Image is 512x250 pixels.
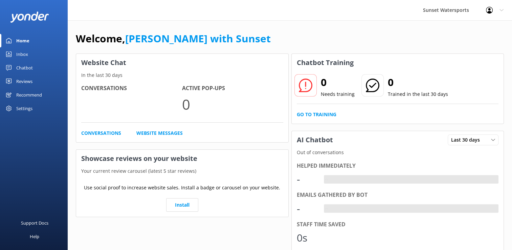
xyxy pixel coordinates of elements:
[136,129,183,137] a: Website Messages
[297,191,499,200] div: Emails gathered by bot
[76,167,288,175] p: Your current review carousel (latest 5 star reviews)
[324,204,329,213] div: -
[16,88,42,102] div: Recommend
[30,230,39,243] div: Help
[16,102,32,115] div: Settings
[125,32,271,45] a: [PERSON_NAME] with Sunset
[76,150,288,167] h3: Showcase reviews on your website
[10,12,49,23] img: yonder-white-logo.png
[81,84,182,93] h4: Conversations
[292,54,359,71] h3: Chatbot Training
[16,34,29,47] div: Home
[76,54,288,71] h3: Website Chat
[388,90,448,98] p: Trained in the last 30 days
[76,71,288,79] p: In the last 30 days
[321,90,355,98] p: Needs training
[76,30,271,47] h1: Welcome,
[84,184,280,191] p: Use social proof to increase website sales. Install a badge or carousel on your website.
[321,74,355,90] h2: 0
[16,61,33,75] div: Chatbot
[21,216,48,230] div: Support Docs
[297,230,317,246] div: 0s
[166,198,198,212] a: Install
[388,74,448,90] h2: 0
[292,149,504,156] p: Out of conversations
[297,111,336,118] a: Go to Training
[297,162,499,170] div: Helped immediately
[81,129,121,137] a: Conversations
[182,84,283,93] h4: Active Pop-ups
[16,75,32,88] div: Reviews
[324,175,329,184] div: -
[451,136,484,144] span: Last 30 days
[182,93,283,116] p: 0
[297,220,499,229] div: Staff time saved
[16,47,28,61] div: Inbox
[297,201,317,217] div: -
[297,171,317,187] div: -
[292,131,338,149] h3: AI Chatbot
